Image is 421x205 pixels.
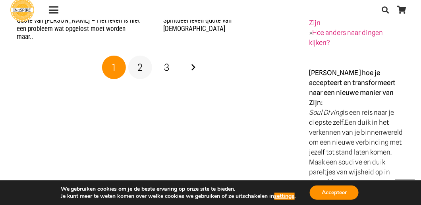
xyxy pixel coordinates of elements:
[309,69,396,106] strong: [PERSON_NAME] hoe je accepteert en transformeert naar een nieuwe manier van Zijn:
[43,5,64,15] a: Menu
[155,56,179,79] a: Pagina 3
[310,186,359,200] button: Accepteer
[61,186,296,193] p: We gebruiken cookies om je de beste ervaring op onze site te bieden.
[344,118,345,126] strong: .
[309,29,383,46] a: Hoe anders naar dingen kijken?
[164,16,232,32] a: Spiritueel leven quote van [DEMOGRAPHIC_DATA]
[112,62,116,73] span: 1
[395,179,415,199] a: Terug naar top
[61,193,296,200] p: Je kunt meer te weten komen over welke cookies we gebruiken of ze uitschakelen in .
[102,56,126,79] span: Pagina 1
[138,62,143,73] span: 2
[164,62,169,73] span: 3
[128,56,152,79] a: Pagina 2
[17,16,140,41] a: Quote van [PERSON_NAME] – Het leven is niet een probleem wat opgelost moet worden maar..
[274,193,295,200] button: settings
[309,108,343,116] em: Soul Diving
